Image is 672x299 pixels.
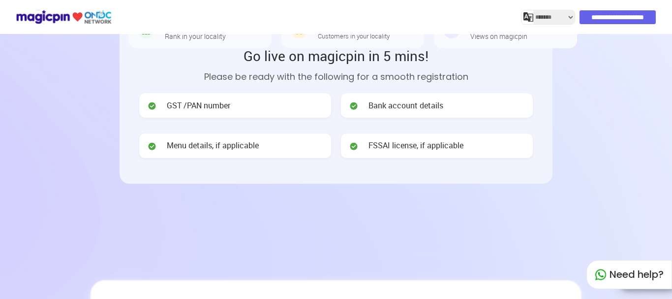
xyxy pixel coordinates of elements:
[349,141,359,151] img: check
[16,8,112,26] img: ondc-logo-new-small.8a59708e.svg
[167,140,259,151] span: Menu details, if applicable
[165,33,226,40] h5: Rank in your locality
[523,12,533,22] img: j2MGCQAAAABJRU5ErkJggg==
[167,100,230,111] span: GST /PAN number
[586,260,672,289] div: Need help?
[368,100,443,111] span: Bank account details
[139,46,533,65] h2: Go live on magicpin in 5 mins!
[147,141,157,151] img: check
[318,33,390,39] h5: Customers in your locality
[470,33,527,40] h5: Views on magicpin
[595,269,607,281] img: whatapp_green.7240e66a.svg
[147,101,157,111] img: check
[139,70,533,83] p: Please be ready with the following for a smooth registration
[349,101,359,111] img: check
[368,140,463,151] span: FSSAI license, if applicable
